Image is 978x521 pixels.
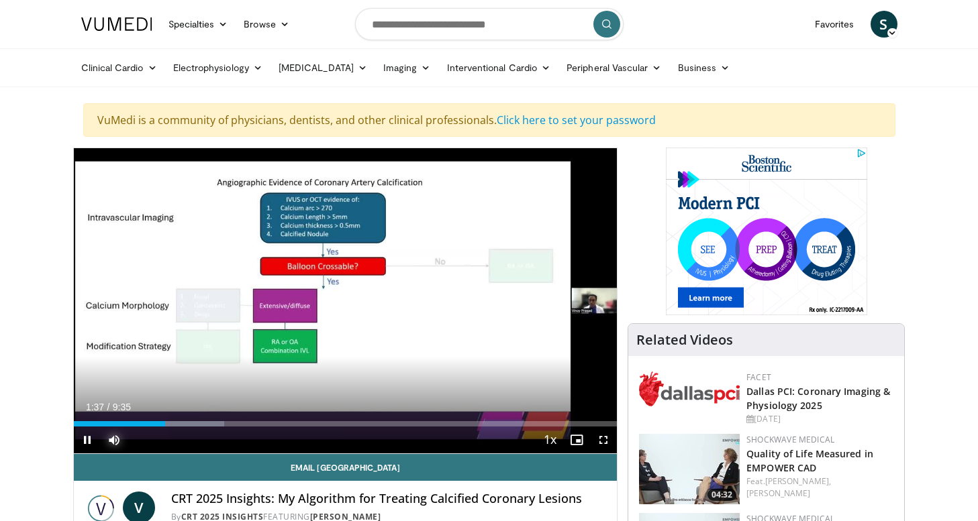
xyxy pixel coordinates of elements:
div: VuMedi is a community of physicians, dentists, and other clinical professionals. [83,103,895,137]
a: Peripheral Vascular [558,54,669,81]
a: S [871,11,897,38]
a: Shockwave Medical [746,434,834,445]
h4: Related Videos [636,332,733,348]
button: Pause [74,426,101,453]
button: Fullscreen [590,426,617,453]
div: Progress Bar [74,421,618,426]
a: Email [GEOGRAPHIC_DATA] [74,454,618,481]
a: Dallas PCI: Coronary Imaging & Physiology 2025 [746,385,890,412]
button: Enable picture-in-picture mode [563,426,590,453]
a: Click here to set your password [497,113,656,127]
a: Browse [236,11,297,38]
a: Clinical Cardio [73,54,165,81]
h4: CRT 2025 Insights: My Algorithm for Treating Calcified Coronary Lesions [171,491,606,506]
a: Electrophysiology [165,54,271,81]
a: Business [670,54,738,81]
a: 04:32 [639,434,740,504]
div: [DATE] [746,413,893,425]
input: Search topics, interventions [355,8,624,40]
span: / [107,402,110,412]
a: Interventional Cardio [439,54,559,81]
video-js: Video Player [74,148,618,454]
button: Playback Rate [536,426,563,453]
a: Imaging [375,54,439,81]
a: [PERSON_NAME], [765,475,831,487]
img: VuMedi Logo [81,17,152,31]
a: FACET [746,371,771,383]
div: Feat. [746,475,893,500]
img: 800aad74-24c1-4f41-97bf-f266a3035bd6.150x105_q85_crop-smart_upscale.jpg [639,434,740,504]
a: [MEDICAL_DATA] [271,54,375,81]
button: Mute [101,426,128,453]
span: 9:35 [113,402,131,412]
a: Quality of Life Measured in EMPOWER CAD [746,447,873,474]
span: 04:32 [707,489,736,501]
iframe: Advertisement [666,148,867,315]
a: [PERSON_NAME] [746,487,810,499]
img: 939357b5-304e-4393-95de-08c51a3c5e2a.png.150x105_q85_autocrop_double_scale_upscale_version-0.2.png [639,371,740,406]
a: Specialties [160,11,236,38]
span: 1:37 [86,402,104,412]
a: Favorites [807,11,863,38]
